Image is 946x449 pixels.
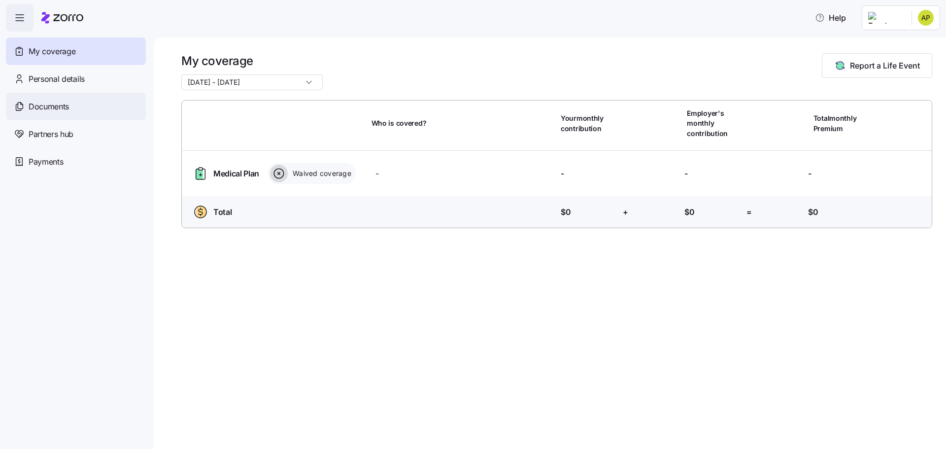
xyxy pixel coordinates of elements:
span: $0 [561,206,571,218]
span: Employer's monthly contribution [687,108,742,138]
span: - [684,168,688,180]
a: Documents [6,93,146,120]
span: $0 [808,206,818,218]
h1: My coverage [181,53,323,69]
span: Documents [29,101,69,113]
img: Employer logo [868,12,904,24]
img: 3f1015a758437cde4598f8db361b0387 [918,10,934,26]
span: Total monthly Premium [813,113,869,134]
span: Report a Life Event [850,60,920,71]
span: + [623,206,628,218]
button: Help [807,8,854,28]
span: Who is covered? [372,118,427,128]
span: Personal details [29,73,85,85]
span: Payments [29,156,63,168]
a: Personal details [6,65,146,93]
span: Your monthly contribution [561,113,616,134]
span: Waived coverage [290,169,351,178]
span: Medical Plan [213,168,259,180]
button: Report a Life Event [822,53,932,78]
span: Partners hub [29,128,73,140]
span: $0 [684,206,694,218]
a: Payments [6,148,146,175]
a: My coverage [6,37,146,65]
a: Partners hub [6,120,146,148]
span: Help [815,12,846,24]
span: - [375,168,379,180]
span: My coverage [29,45,75,58]
span: = [746,206,752,218]
span: Total [213,206,232,218]
span: - [561,168,564,180]
span: - [808,168,811,180]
